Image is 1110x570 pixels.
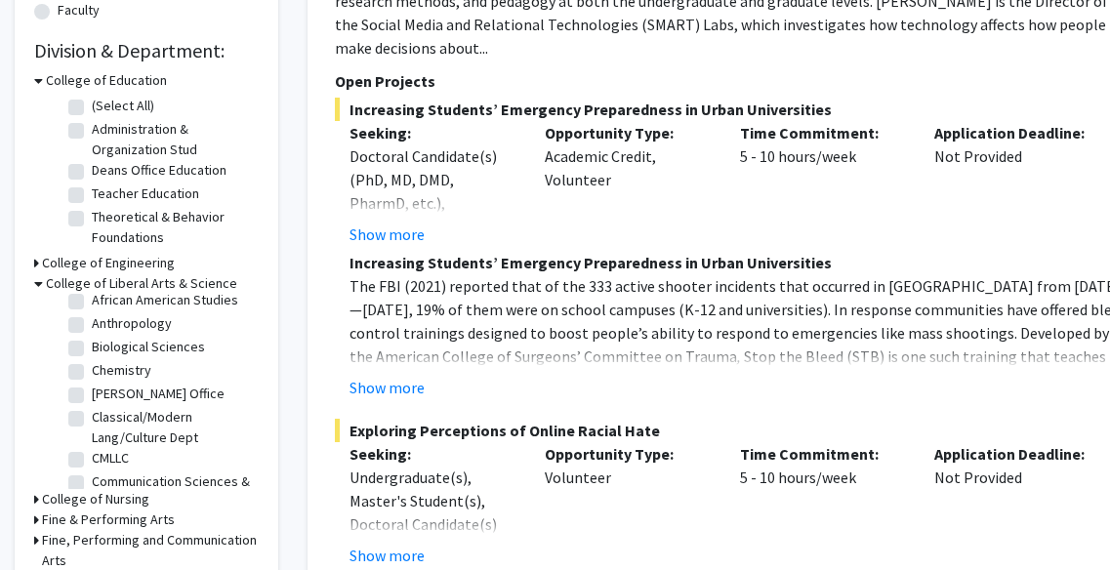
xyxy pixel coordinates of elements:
label: Communication Sciences & Disorders [92,471,254,512]
label: Teacher Education [92,183,199,204]
h3: College of Engineering [42,253,175,273]
button: Show more [349,376,425,399]
p: Seeking: [349,442,515,466]
h3: College of Nursing [42,489,149,509]
p: Time Commitment: [740,442,906,466]
div: 5 - 10 hours/week [725,442,921,567]
label: Classical/Modern Lang/Culture Dept [92,407,254,448]
p: Seeking: [349,121,515,144]
label: Deans Office Education [92,160,226,181]
button: Show more [349,223,425,246]
p: Time Commitment: [740,121,906,144]
div: Volunteer [530,442,725,567]
label: Chemistry [92,360,151,381]
label: (Select All) [92,96,154,116]
label: [PERSON_NAME] Office [92,384,225,404]
label: Anthropology [92,313,172,334]
p: Opportunity Type: [545,442,711,466]
div: Academic Credit, Volunteer [530,121,725,246]
button: Show more [349,544,425,567]
h3: College of Liberal Arts & Science [46,273,237,294]
strong: Increasing Students’ Emergency Preparedness in Urban Universities [349,253,832,272]
label: Administration & Organization Stud [92,119,254,160]
div: Doctoral Candidate(s) (PhD, MD, DMD, PharmD, etc.), Postdoctoral Researcher(s) / Research Staff, ... [349,144,515,285]
label: Biological Sciences [92,337,205,357]
label: CMLLC [92,448,129,468]
label: African American Studies [92,290,238,310]
em: , [737,346,741,366]
p: Application Deadline: [934,442,1100,466]
h3: Fine & Performing Arts [42,509,175,530]
h2: Division & Department: [34,39,259,62]
label: Theoretical & Behavior Foundations [92,207,254,248]
div: 5 - 10 hours/week [725,121,921,246]
p: Opportunity Type: [545,121,711,144]
iframe: Chat [15,482,83,555]
h3: College of Education [46,70,167,91]
p: Application Deadline: [934,121,1100,144]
